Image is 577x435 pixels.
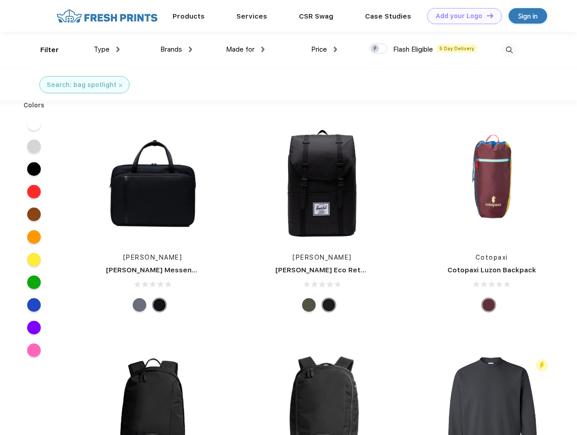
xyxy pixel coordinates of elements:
img: fo%20logo%202.webp [54,8,160,24]
a: [PERSON_NAME] Messenger [106,266,204,274]
span: Flash Eligible [393,45,433,53]
div: Colors [17,101,52,110]
div: Raven Crosshatch [133,298,146,312]
img: dropdown.png [261,47,264,52]
span: Price [311,45,327,53]
img: func=resize&h=266 [92,123,213,244]
div: Black [153,298,166,312]
a: [PERSON_NAME] [123,254,183,261]
img: func=resize&h=266 [262,123,382,244]
a: [PERSON_NAME] Eco Retreat 15" Computer Backpack [275,266,461,274]
img: DT [487,13,493,18]
div: Surprise [482,298,495,312]
a: Cotopaxi [476,254,508,261]
span: Brands [160,45,182,53]
div: Forest [302,298,316,312]
a: [PERSON_NAME] [293,254,352,261]
span: Type [94,45,110,53]
span: Made for [226,45,255,53]
div: Filter [40,45,59,55]
img: dropdown.png [189,47,192,52]
div: Add your Logo [436,12,482,20]
span: 5 Day Delivery [437,44,477,53]
div: Black [322,298,336,312]
img: flash_active_toggle.svg [536,359,548,372]
div: Sign in [518,11,538,21]
a: Sign in [509,8,547,24]
img: func=resize&h=266 [432,123,552,244]
a: Cotopaxi Luzon Backpack [447,266,536,274]
img: dropdown.png [334,47,337,52]
img: filter_cancel.svg [119,84,122,87]
img: desktop_search.svg [502,43,517,58]
img: dropdown.png [116,47,120,52]
div: Search: bag spotlight [47,80,116,90]
a: Products [173,12,205,20]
